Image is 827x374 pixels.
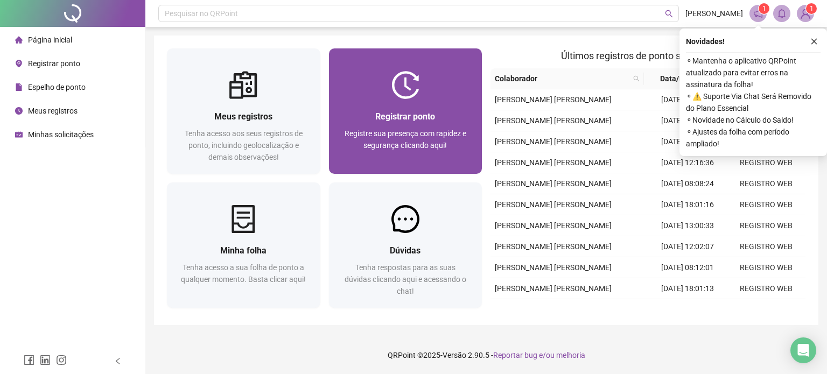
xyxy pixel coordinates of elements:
span: ⚬ Ajustes da folha com período ampliado! [686,126,821,150]
td: REGISTRO WEB [727,299,805,320]
span: home [15,36,23,44]
a: Registrar pontoRegistre sua presença com rapidez e segurança clicando aqui! [329,48,482,174]
span: Versão [443,351,466,359]
span: search [631,70,642,87]
div: Open Intercom Messenger [790,337,816,363]
span: Meus registros [214,111,272,122]
td: [DATE] 18:39:03 [648,110,727,131]
span: ⚬ Novidade no Cálculo do Saldo! [686,114,821,126]
span: Reportar bug e/ou melhoria [493,351,585,359]
span: [PERSON_NAME] [685,8,743,19]
span: [PERSON_NAME] [PERSON_NAME] [495,200,612,209]
span: Dúvidas [390,245,420,256]
span: [PERSON_NAME] [PERSON_NAME] [495,95,612,104]
span: Últimos registros de ponto sincronizados [561,50,735,61]
span: left [114,357,122,365]
span: file [15,83,23,91]
span: bell [777,9,787,18]
span: ⚬ Mantenha o aplicativo QRPoint atualizado para evitar erros na assinatura da folha! [686,55,821,90]
a: Minha folhaTenha acesso a sua folha de ponto a qualquer momento. Basta clicar aqui! [167,182,320,308]
span: Tenha acesso a sua folha de ponto a qualquer momento. Basta clicar aqui! [181,263,306,284]
td: [DATE] 12:16:36 [648,152,727,173]
span: Tenha respostas para as suas dúvidas clicando aqui e acessando o chat! [345,263,466,295]
span: [PERSON_NAME] [PERSON_NAME] [495,179,612,188]
span: ⚬ ⚠️ Suporte Via Chat Será Removido do Plano Essencial [686,90,821,114]
span: Colaborador [495,73,629,84]
footer: QRPoint © 2025 - 2.90.5 - [145,336,827,374]
a: Meus registrosTenha acesso aos seus registros de ponto, incluindo geolocalização e demais observa... [167,48,320,174]
span: 1 [810,5,814,12]
td: REGISTRO WEB [727,278,805,299]
span: linkedin [40,355,51,365]
span: [PERSON_NAME] [PERSON_NAME] [495,263,612,272]
span: schedule [15,131,23,138]
span: Página inicial [28,36,72,44]
span: environment [15,60,23,67]
span: Registrar ponto [28,59,80,68]
span: Registre sua presença com rapidez e segurança clicando aqui! [345,129,466,150]
span: [PERSON_NAME] [PERSON_NAME] [495,242,612,251]
td: REGISTRO WEB [727,215,805,236]
span: search [633,75,640,82]
span: [PERSON_NAME] [PERSON_NAME] [495,158,612,167]
span: [PERSON_NAME] [PERSON_NAME] [495,137,612,146]
span: facebook [24,355,34,365]
td: [DATE] 13:00:33 [648,215,727,236]
td: [DATE] 08:08:24 [648,173,727,194]
span: Meus registros [28,107,78,115]
span: 1 [762,5,766,12]
td: [DATE] 13:12:52 [648,131,727,152]
td: [DATE] 08:12:49 [648,89,727,110]
span: Tenha acesso aos seus registros de ponto, incluindo geolocalização e demais observações! [185,129,303,161]
td: REGISTRO WEB [727,152,805,173]
td: [DATE] 18:01:16 [648,194,727,215]
td: [DATE] 18:01:13 [648,278,727,299]
span: clock-circle [15,107,23,115]
td: [DATE] 13:04:36 [648,299,727,320]
sup: 1 [759,3,769,14]
span: Minha folha [220,245,267,256]
span: instagram [56,355,67,365]
a: DúvidasTenha respostas para as suas dúvidas clicando aqui e acessando o chat! [329,182,482,308]
span: Minhas solicitações [28,130,94,139]
span: Novidades ! [686,36,725,47]
span: [PERSON_NAME] [PERSON_NAME] [495,221,612,230]
td: [DATE] 08:12:01 [648,257,727,278]
td: REGISTRO WEB [727,257,805,278]
span: Registrar ponto [375,111,435,122]
sup: Atualize o seu contato no menu Meus Dados [806,3,817,14]
span: Data/Hora [648,73,707,84]
td: REGISTRO WEB [727,173,805,194]
span: Espelho de ponto [28,83,86,91]
th: Data/Hora [644,68,720,89]
td: REGISTRO WEB [727,236,805,257]
span: notification [753,9,763,18]
span: close [810,38,818,45]
span: [PERSON_NAME] [PERSON_NAME] [495,116,612,125]
img: 93267 [797,5,814,22]
span: search [665,10,673,18]
span: [PERSON_NAME] [PERSON_NAME] [495,284,612,293]
td: [DATE] 12:02:07 [648,236,727,257]
td: REGISTRO WEB [727,194,805,215]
